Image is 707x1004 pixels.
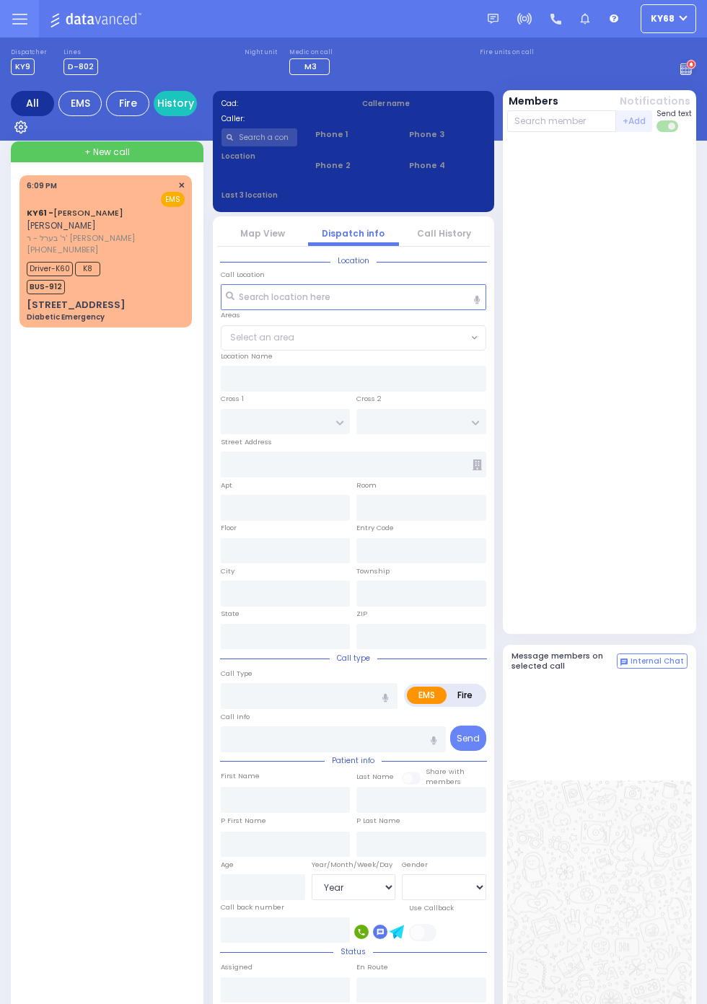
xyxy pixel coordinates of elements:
label: First Name [221,771,260,781]
label: Fire [446,687,484,704]
span: Location [330,255,377,266]
label: Call back number [221,902,284,912]
label: Use Callback [409,903,454,913]
label: Floor [221,523,237,533]
span: D-802 [63,58,98,75]
label: ZIP [356,609,367,619]
span: ky68 [651,12,675,25]
label: Cross 2 [356,394,382,404]
span: 6:09 PM [27,180,57,191]
div: Fire [106,91,149,116]
button: Notifications [620,94,690,109]
button: Send [450,726,486,751]
label: Lines [63,48,98,57]
label: Location Name [221,351,273,361]
label: Apt [221,480,232,490]
span: BUS-912 [27,280,65,294]
a: History [154,91,197,116]
label: Call Type [221,669,252,679]
div: All [11,91,54,116]
input: Search location here [221,284,486,310]
a: Call History [417,227,471,239]
label: Call Location [221,270,265,280]
label: Gender [402,860,428,870]
div: EMS [58,91,102,116]
div: [STREET_ADDRESS] [27,298,126,312]
label: City [221,566,234,576]
span: Call type [330,653,377,664]
span: + New call [84,146,130,159]
input: Search a contact [221,128,297,146]
span: K8 [75,262,100,276]
label: Room [356,480,377,490]
label: Caller name [362,98,485,109]
label: Age [221,860,234,870]
label: Turn off text [656,119,680,133]
span: Driver-K60 [27,262,73,276]
span: EMS [161,192,185,207]
span: Phone 4 [409,159,485,172]
div: Year/Month/Week/Day [312,860,396,870]
span: Patient info [325,755,382,766]
span: KY61 - [27,207,53,219]
label: Cad: [221,98,344,109]
h5: Message members on selected call [511,651,616,670]
img: comment-alt.png [620,659,628,666]
label: Caller: [221,113,344,124]
span: Phone 2 [315,159,391,172]
button: ky68 [641,4,696,33]
span: ר' בערל - ר' [PERSON_NAME] [27,232,180,245]
span: Select an area [230,331,294,344]
label: Last Name [356,772,394,782]
span: Other building occupants [473,459,482,470]
label: Location [221,151,297,162]
button: Internal Chat [617,653,688,669]
label: State [221,609,240,619]
input: Search member [507,110,615,132]
label: Street Address [221,437,272,447]
label: Call Info [221,712,250,722]
button: Members [509,94,558,109]
label: P Last Name [356,816,400,826]
label: Cross 1 [221,394,244,404]
span: ✕ [178,180,185,192]
label: Entry Code [356,523,394,533]
span: M3 [304,61,317,72]
label: Fire units on call [480,48,534,57]
label: Areas [221,310,240,320]
label: P First Name [221,816,266,826]
span: KY9 [11,58,35,75]
a: Dispatch info [322,227,385,239]
span: [PERSON_NAME] [27,219,96,232]
label: Last 3 location [221,190,353,201]
span: [PHONE_NUMBER] [27,244,98,255]
img: Logo [50,10,146,28]
label: EMS [407,687,447,704]
label: En Route [356,962,388,972]
a: [PERSON_NAME] [27,207,123,219]
label: Township [356,566,390,576]
a: Map View [240,227,285,239]
label: Assigned [221,962,252,972]
small: Share with [426,767,465,776]
div: Diabetic Emergency [27,312,105,322]
span: Status [333,946,373,957]
span: Phone 3 [409,128,485,141]
label: Night unit [245,48,277,57]
label: Medic on call [289,48,334,57]
img: message.svg [488,14,499,25]
span: Send text [656,108,692,119]
span: Internal Chat [631,656,684,666]
span: Phone 1 [315,128,391,141]
span: members [426,777,461,786]
label: Dispatcher [11,48,47,57]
